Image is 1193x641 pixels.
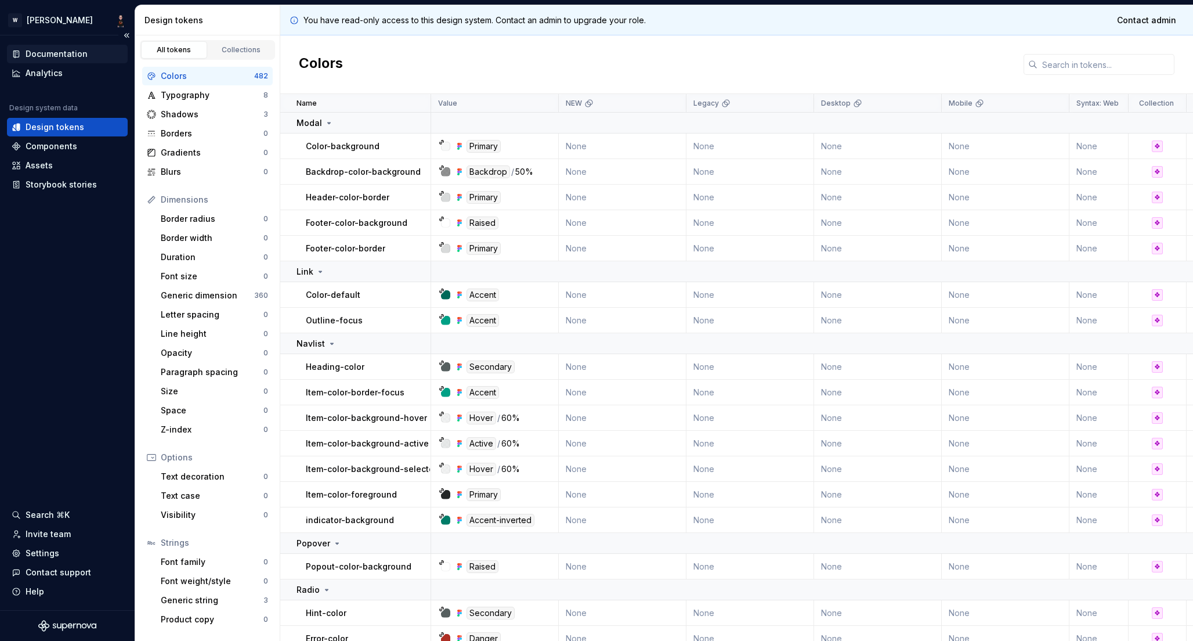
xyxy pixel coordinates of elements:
[263,472,268,481] div: 0
[263,577,268,586] div: 0
[161,109,263,120] div: Shadows
[306,289,360,301] p: Color-default
[559,210,686,236] td: None
[942,482,1069,507] td: None
[1069,507,1129,533] td: None
[263,510,268,520] div: 0
[26,528,71,540] div: Invite team
[306,243,385,254] p: Footer-color-border
[156,553,273,571] a: Font family0
[26,179,97,190] div: Storybook stories
[1152,192,1163,203] div: ❖
[161,251,263,263] div: Duration
[559,380,686,405] td: None
[156,267,273,286] a: Font size0
[467,607,515,620] div: Secondary
[263,129,268,138] div: 0
[254,71,268,81] div: 482
[559,159,686,185] td: None
[942,554,1069,579] td: None
[7,156,128,175] a: Assets
[161,70,254,82] div: Colors
[161,166,263,178] div: Blurs
[156,344,273,362] a: Opacity0
[161,405,263,416] div: Space
[686,380,814,405] td: None
[942,134,1069,159] td: None
[306,166,421,178] p: Backdrop-color-background
[161,386,263,397] div: Size
[161,366,263,378] div: Paragraph spacing
[142,163,273,181] a: Blurs0
[1069,482,1129,507] td: None
[161,89,263,101] div: Typography
[467,242,501,255] div: Primary
[1152,217,1163,229] div: ❖
[1152,243,1163,254] div: ❖
[686,282,814,308] td: None
[156,591,273,610] a: Generic string3
[559,236,686,261] td: None
[1069,405,1129,431] td: None
[263,348,268,358] div: 0
[26,586,44,597] div: Help
[467,488,501,501] div: Primary
[156,467,273,486] a: Text decoration0
[306,561,411,572] p: Popout-color-background
[559,507,686,533] td: None
[263,387,268,396] div: 0
[7,45,128,63] a: Documentation
[263,214,268,224] div: 0
[814,134,942,159] td: None
[467,217,498,229] div: Raised
[263,557,268,567] div: 0
[1152,387,1163,398] div: ❖
[7,64,128,82] a: Analytics
[1152,289,1163,301] div: ❖
[686,308,814,333] td: None
[686,354,814,380] td: None
[306,514,394,526] p: indicator-background
[1069,456,1129,482] td: None
[263,406,268,415] div: 0
[306,315,363,326] p: Outline-focus
[297,266,313,278] p: Link
[942,431,1069,456] td: None
[156,325,273,343] a: Line height0
[263,272,268,281] div: 0
[814,431,942,456] td: None
[942,159,1069,185] td: None
[686,554,814,579] td: None
[161,595,263,606] div: Generic string
[559,456,686,482] td: None
[1139,99,1174,108] p: Collection
[142,86,273,105] a: Typography8
[497,463,500,476] div: /
[26,141,77,152] div: Components
[511,165,514,178] div: /
[814,405,942,431] td: None
[7,137,128,156] a: Components
[467,412,496,424] div: Hover
[1117,15,1176,26] span: Contact admin
[142,124,273,143] a: Borders0
[686,159,814,185] td: None
[263,368,268,377] div: 0
[156,401,273,420] a: Space0
[263,310,268,319] div: 0
[814,236,942,261] td: None
[467,560,498,573] div: Raised
[26,48,88,60] div: Documentation
[161,213,263,225] div: Border radius
[814,159,942,185] td: None
[306,489,397,500] p: Item-color-foreground
[497,437,500,450] div: /
[7,525,128,543] a: Invite team
[559,308,686,333] td: None
[263,491,268,500] div: 0
[156,487,273,505] a: Text case0
[212,45,270,55] div: Collections
[306,607,346,619] p: Hint-color
[142,67,273,85] a: Colors482
[501,437,520,450] div: 60%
